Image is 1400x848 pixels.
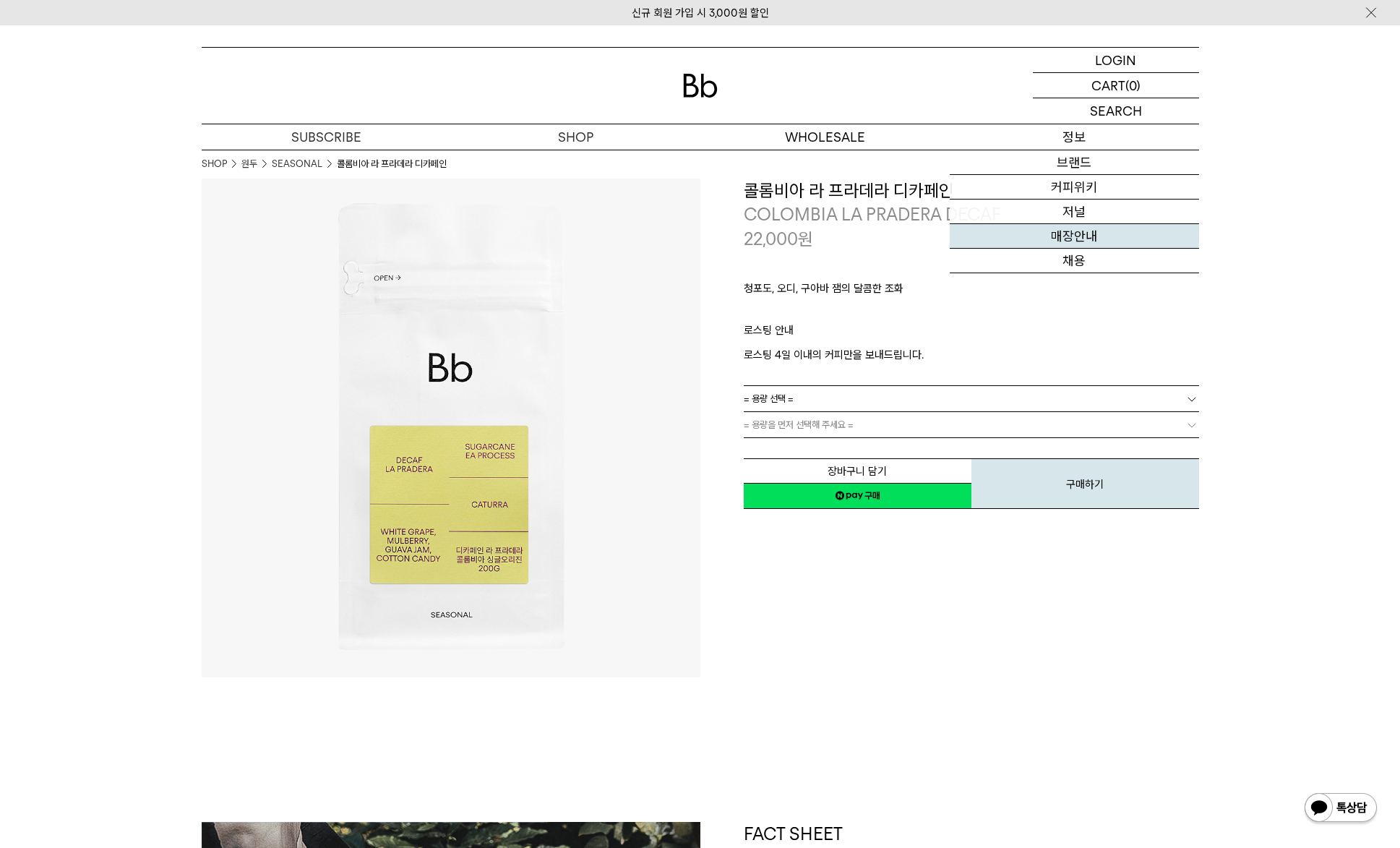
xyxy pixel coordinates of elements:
[451,124,700,150] a: SHOP
[950,150,1199,175] a: 브랜드
[744,227,813,252] p: 22,000
[744,202,1199,227] p: COLOMBIA LA PRADERA DECAF
[632,7,769,20] a: 신규 회원 가입 시 3,000원 할인
[700,124,950,150] p: WHOLESALE
[272,157,322,171] a: SEASONAL
[950,200,1199,224] a: 저널
[744,346,1199,364] p: 로스팅 4일 이내의 커피만을 보내드립니다.
[950,175,1199,200] a: 커피위키
[1303,792,1378,826] img: 카카오톡 채널 1:1 채팅 버튼
[1125,73,1141,98] p: (0)
[337,157,447,171] li: 콜롬비아 라 프라데라 디카페인
[950,224,1199,249] a: 매장안내
[744,483,971,509] a: 새창
[1090,98,1142,124] p: SEARCH
[1091,73,1125,98] p: CART
[744,280,1199,304] p: 청포도, 오디, 구아바 잼의 달콤한 조화
[744,412,854,437] span: = 용량을 먼저 선택해 주세요 =
[798,228,813,249] span: 원
[744,322,1199,346] p: 로스팅 안내
[744,179,1199,203] h3: 콜롬비아 라 프라데라 디카페인
[202,179,700,677] img: 콜롬비아 라 프라데라 디카페인
[744,458,971,484] button: 장바구니 담기
[1095,48,1136,72] p: LOGIN
[1033,73,1199,98] a: CART (0)
[683,74,718,98] img: 로고
[202,124,451,150] a: SUBSCRIBE
[202,157,227,171] a: SHOP
[241,157,257,171] a: 원두
[744,304,1199,322] p: ㅤ
[950,124,1199,150] p: 정보
[950,249,1199,273] a: 채용
[744,386,794,411] span: = 용량 선택 =
[971,458,1199,509] button: 구매하기
[1033,48,1199,73] a: LOGIN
